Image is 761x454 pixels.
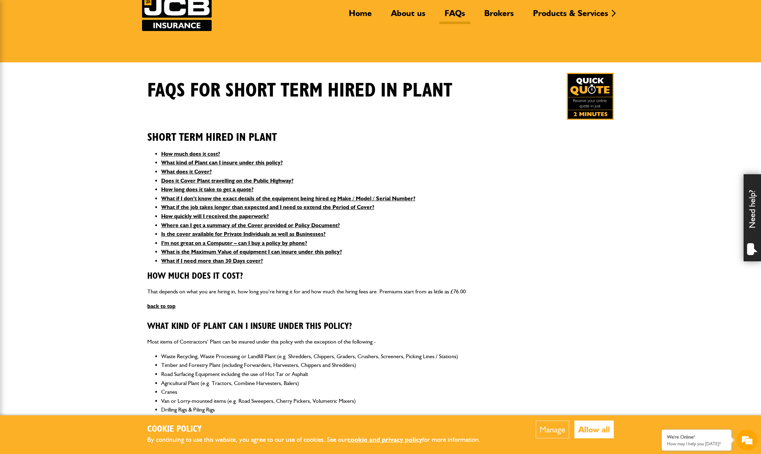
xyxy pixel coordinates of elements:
a: back to top [147,303,175,309]
em: Start Chat [95,215,126,224]
li: Timber and Forestry Plant (including Forwarders, Harvesters, Chippers and Shredders) [161,361,614,370]
li: Waste Recycling, Waste Processing or Landfill Plant (e.g. Shredders, Chippers, Graders, Crushers,... [161,352,614,361]
button: Allow all [574,421,614,438]
div: Chat with us now [36,39,117,48]
p: That depends on what you are hiring in, how long you’re hiring it for and how much the hiring fee... [147,287,614,296]
a: Products & Services [528,8,613,24]
a: Where can I get a summary of the Cover provided or Policy Document? [161,222,340,229]
input: Enter your email address [9,85,127,100]
textarea: Type your message and hit 'Enter' [9,126,127,209]
a: What kind of Plant can I insure under this policy? [161,159,283,166]
a: Home [344,8,377,24]
a: What if I don’t know the exact details of the equipment being hired eg Make / Model / Serial Number? [161,195,415,202]
a: Brokers [479,8,519,24]
a: What if the job takes longer than expected and I need to extend the Period of Cover? [161,204,374,210]
a: FAQs [439,8,470,24]
li: Cranes [161,387,614,397]
h2: Short Term Hired In Plant [147,120,614,144]
a: I’m not great on a Computer – can I buy a policy by phone? [161,240,307,246]
h3: How much does it cost? [147,271,614,282]
li: Road Surfacing Equipment including the use of Hot Tar or Asphalt [161,370,614,379]
h3: What kind of Plant can I insure under this policy? [147,321,614,332]
img: d_20077148190_company_1631870298795_20077148190 [12,39,29,48]
a: How quickly will I received the paperwork? [161,213,269,220]
li: Agricultural Plant (e.g. Tractors, Combine Harvesters, Balers) [161,379,614,388]
a: Get your insurance quote in just 2-minutes [567,73,614,120]
a: What if I need more than 30 Days cover? [161,257,263,264]
a: How much does it cost? [161,151,220,157]
div: Minimize live chat window [114,3,131,20]
button: Manage [536,421,569,438]
input: Enter your last name [9,64,127,80]
a: How long does it take to get a quote? [161,186,253,193]
a: About us [386,8,431,24]
li: Drilling Rigs & Piling Rigs [161,405,614,414]
a: Is the cover available for Private Individuals as well as Businesses? [161,231,325,237]
a: cookie and privacy policy [347,436,422,444]
h2: Cookie Policy [147,424,492,435]
div: We're Online! [667,434,726,440]
li: Quad Bikes / ATVs / Golf Buggies / Unimogs [161,414,614,423]
p: Most items of Contractors’ Plant can be insured under this policy with the exception of the follo... [147,337,614,346]
a: Does it Cover Plant travelling on the Public Highway? [161,177,293,184]
div: Need help? [744,174,761,261]
h1: FAQS for Short Term Hired In Plant [147,79,452,102]
p: How may I help you today? [667,441,726,446]
a: What is the Maximum Value of equipment I can insure under this policy? [161,248,342,255]
a: What does it Cover? [161,168,212,175]
p: By continuing to use this website, you agree to our use of cookies. See our for more information. [147,434,492,445]
li: Van or Lorry-mounted items (e.g. Road Sweepers, Cherry Pickers, Volumetric Mixers) [161,397,614,406]
img: Quick Quote [567,73,614,120]
input: Enter your phone number [9,106,127,121]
